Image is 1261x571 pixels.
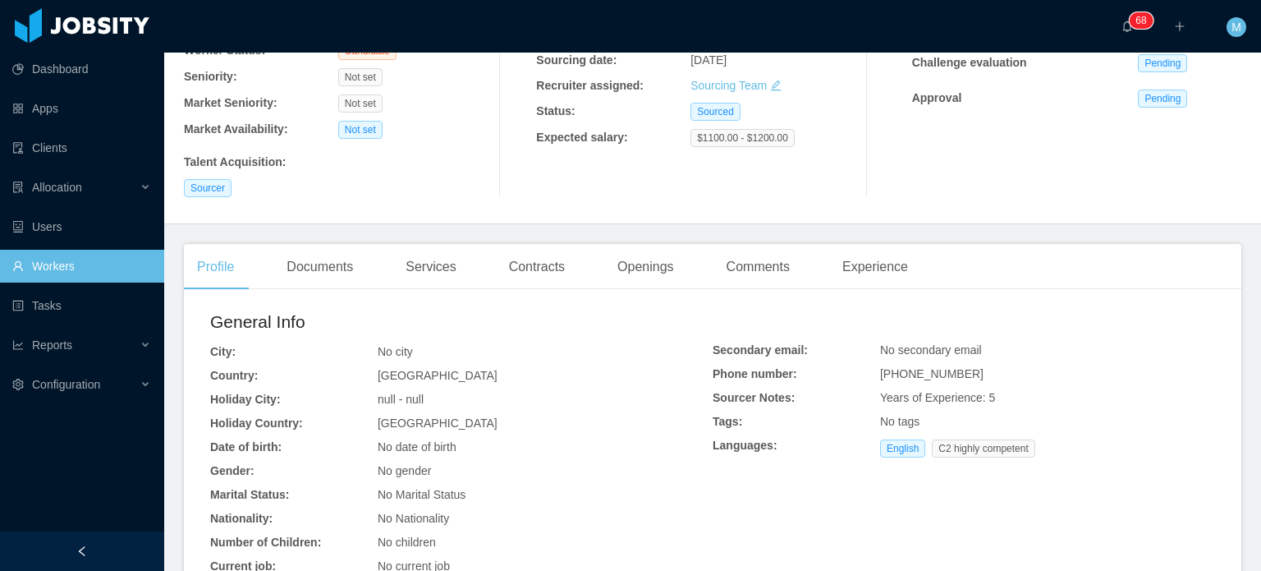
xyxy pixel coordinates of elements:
[378,369,498,382] span: [GEOGRAPHIC_DATA]
[210,440,282,454] b: Date of birth:
[184,96,277,109] b: Market Seniority:
[378,393,424,406] span: null - null
[12,210,151,243] a: icon: robotUsers
[32,338,72,352] span: Reports
[1141,12,1147,29] p: 8
[690,53,727,67] span: [DATE]
[604,244,687,290] div: Openings
[12,250,151,283] a: icon: userWorkers
[12,53,151,85] a: icon: pie-chartDashboard
[210,464,254,477] b: Gender:
[338,94,383,113] span: Not set
[536,79,644,92] b: Recruiter assigned:
[713,415,742,428] b: Tags:
[32,181,82,194] span: Allocation
[1135,12,1141,29] p: 6
[210,309,713,335] h2: General Info
[536,53,617,67] b: Sourcing date:
[690,129,795,147] span: $1100.00 - $1200.00
[932,440,1034,458] span: C2 highly competent
[713,367,797,380] b: Phone number:
[184,70,237,83] b: Seniority:
[338,68,383,86] span: Not set
[1121,21,1133,32] i: icon: bell
[12,379,24,390] i: icon: setting
[12,131,151,164] a: icon: auditClients
[713,391,795,404] b: Sourcer Notes:
[184,155,286,168] b: Talent Acquisition :
[12,339,24,351] i: icon: line-chart
[880,391,995,404] span: Years of Experience: 5
[536,104,575,117] b: Status:
[880,440,925,458] span: English
[378,345,413,358] span: No city
[210,536,321,549] b: Number of Children:
[912,56,1027,69] strong: Challenge evaluation
[378,417,498,430] span: [GEOGRAPHIC_DATA]
[392,244,469,290] div: Services
[829,244,921,290] div: Experience
[210,512,273,525] b: Nationality:
[210,393,281,406] b: Holiday City:
[690,79,767,92] a: Sourcing Team
[184,244,247,290] div: Profile
[713,343,808,357] b: Secondary email:
[12,182,24,193] i: icon: solution
[210,345,236,358] b: City:
[184,122,288,136] b: Market Availability:
[210,488,289,501] b: Marital Status:
[1174,21,1185,32] i: icon: plus
[536,131,627,144] b: Expected salary:
[713,244,803,290] div: Comments
[378,536,436,549] span: No children
[880,343,982,357] span: No secondary email
[713,439,777,452] b: Languages:
[378,512,449,525] span: No Nationality
[496,244,578,290] div: Contracts
[273,244,366,290] div: Documents
[378,464,431,477] span: No gender
[184,179,232,197] span: Sourcer
[338,121,383,139] span: Not set
[912,91,962,104] strong: Approval
[210,369,258,382] b: Country:
[1129,12,1153,29] sup: 68
[880,367,984,380] span: [PHONE_NUMBER]
[210,417,303,430] b: Holiday Country:
[690,103,741,121] span: Sourced
[1138,90,1187,108] span: Pending
[1231,17,1241,37] span: M
[378,488,465,501] span: No Marital Status
[12,289,151,322] a: icon: profileTasks
[1138,54,1187,72] span: Pending
[770,80,782,91] i: icon: edit
[880,413,1215,431] div: No tags
[32,378,100,391] span: Configuration
[12,92,151,125] a: icon: appstoreApps
[378,440,456,454] span: No date of birth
